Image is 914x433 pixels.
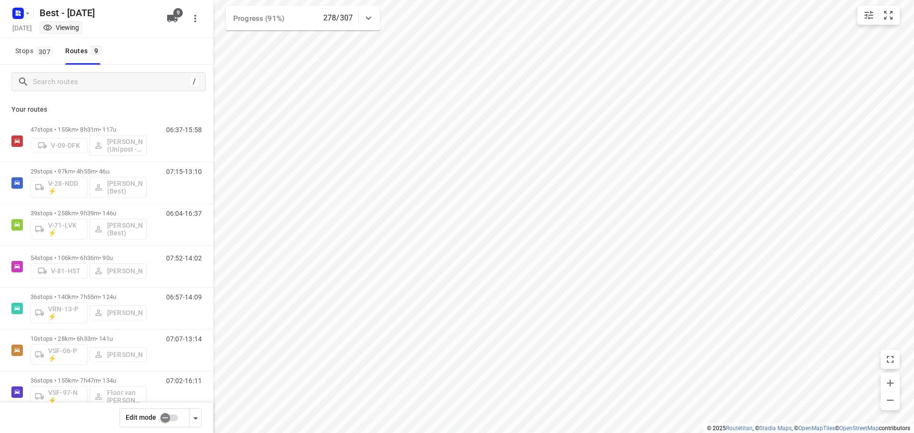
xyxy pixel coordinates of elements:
p: 39 stops • 258km • 9h39m • 146u [30,210,147,217]
p: 10 stops • 28km • 6h33m • 141u [30,335,147,342]
div: small contained button group [857,6,900,25]
button: Map settings [859,6,878,25]
button: 9 [163,9,182,28]
div: / [189,77,199,87]
p: 36 stops • 155km • 7h47m • 134u [30,377,147,384]
p: 06:04-16:37 [166,210,202,217]
div: Routes [65,45,105,57]
p: 07:52-14:02 [166,254,202,262]
p: 06:37-15:58 [166,126,202,134]
button: Fit zoom [879,6,898,25]
a: OpenStreetMap [839,425,879,432]
span: 307 [36,47,53,56]
div: Driver app settings [190,412,201,423]
p: 07:02-16:11 [166,377,202,385]
a: OpenMapTiles [798,425,835,432]
span: 9 [173,8,183,18]
input: Search routes [33,75,189,89]
p: 36 stops • 140km • 7h55m • 124u [30,293,147,300]
p: 54 stops • 106km • 6h36m • 90u [30,254,147,261]
p: 06:57-14:09 [166,293,202,301]
li: © 2025 , © , © © contributors [707,425,910,432]
span: Stops [15,45,56,57]
span: 9 [91,46,102,55]
p: 47 stops • 155km • 8h31m • 117u [30,126,147,133]
div: You are currently in view mode. To make any changes, go to edit project. [43,23,79,32]
span: Edit mode [126,414,156,421]
p: 29 stops • 97km • 4h55m • 46u [30,168,147,175]
p: Your routes [11,105,202,115]
p: 07:07-13:14 [166,335,202,343]
p: 278/307 [323,12,353,24]
span: Progress (91%) [233,14,284,23]
a: Stadia Maps [759,425,792,432]
p: 07:15-13:10 [166,168,202,175]
a: Routetitan [726,425,753,432]
div: Progress (91%)278/307 [226,6,380,30]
